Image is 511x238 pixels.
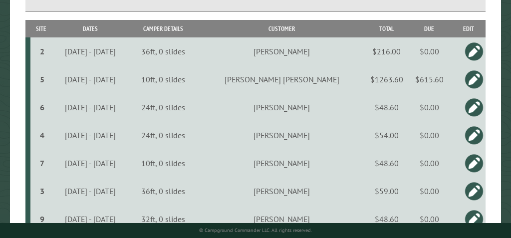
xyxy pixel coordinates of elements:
[407,37,452,65] td: $0.00
[129,121,197,149] td: 24ft, 0 slides
[53,102,128,112] div: [DATE] - [DATE]
[367,205,407,233] td: $48.60
[129,20,197,37] th: Camper Details
[407,177,452,205] td: $0.00
[407,20,452,37] th: Due
[199,227,312,234] small: © Campground Commander LLC. All rights reserved.
[53,130,128,140] div: [DATE] - [DATE]
[53,214,128,224] div: [DATE] - [DATE]
[34,186,50,196] div: 3
[367,37,407,65] td: $216.00
[407,93,452,121] td: $0.00
[367,121,407,149] td: $54.00
[197,37,367,65] td: [PERSON_NAME]
[34,102,50,112] div: 6
[197,121,367,149] td: [PERSON_NAME]
[407,149,452,177] td: $0.00
[34,130,50,140] div: 4
[34,46,50,56] div: 2
[407,65,452,93] td: $615.60
[407,205,452,233] td: $0.00
[367,93,407,121] td: $48.60
[34,74,50,84] div: 5
[53,186,128,196] div: [DATE] - [DATE]
[197,177,367,205] td: [PERSON_NAME]
[367,177,407,205] td: $59.00
[30,20,51,37] th: Site
[367,149,407,177] td: $48.60
[197,20,367,37] th: Customer
[197,149,367,177] td: [PERSON_NAME]
[53,74,128,84] div: [DATE] - [DATE]
[129,93,197,121] td: 24ft, 0 slides
[51,20,129,37] th: Dates
[129,65,197,93] td: 10ft, 0 slides
[129,205,197,233] td: 32ft, 0 slides
[53,46,128,56] div: [DATE] - [DATE]
[407,121,452,149] td: $0.00
[129,177,197,205] td: 36ft, 0 slides
[197,65,367,93] td: [PERSON_NAME] [PERSON_NAME]
[34,214,50,224] div: 9
[367,65,407,93] td: $1263.60
[197,205,367,233] td: [PERSON_NAME]
[129,149,197,177] td: 10ft, 0 slides
[53,158,128,168] div: [DATE] - [DATE]
[367,20,407,37] th: Total
[129,37,197,65] td: 36ft, 0 slides
[197,93,367,121] td: [PERSON_NAME]
[34,158,50,168] div: 7
[452,20,486,37] th: Edit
